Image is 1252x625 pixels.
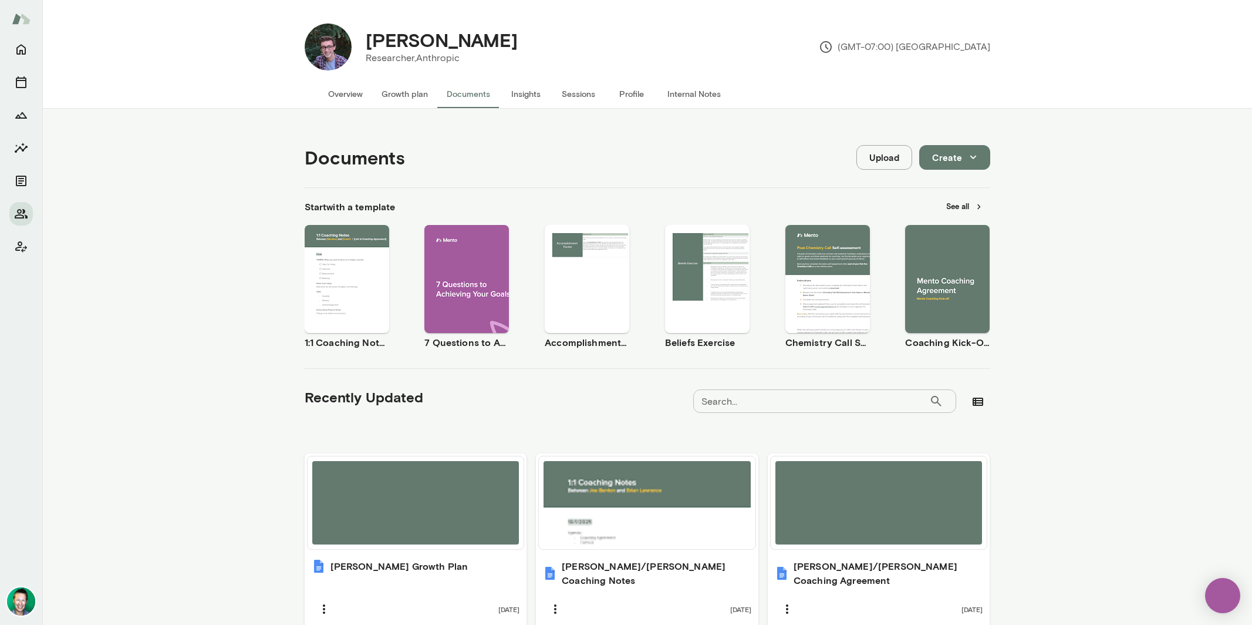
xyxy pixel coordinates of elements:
h4: Documents [305,146,405,169]
span: [DATE] [961,604,983,614]
button: Members [9,202,33,226]
img: Mento [12,8,31,30]
h6: Start with a template [305,200,396,214]
h4: [PERSON_NAME] [366,29,518,51]
img: Brian Lawrence [7,587,35,616]
button: See all [939,197,990,216]
h6: 1:1 Coaching Notes [305,335,389,350]
h6: Beliefs Exercise [665,335,750,350]
span: [DATE] [730,604,751,614]
img: Joe Growth Plan [312,559,326,573]
h6: [PERSON_NAME]/[PERSON_NAME] Coaching Notes [562,559,751,587]
p: (GMT-07:00) [GEOGRAPHIC_DATA] [819,40,990,54]
h6: [PERSON_NAME]/[PERSON_NAME] Coaching Agreement [794,559,983,587]
button: Growth Plan [9,103,33,127]
img: Joe Benton [305,23,352,70]
p: Researcher, Anthropic [366,51,518,65]
span: [DATE] [498,604,519,614]
h6: [PERSON_NAME] Growth Plan [330,559,468,573]
img: Joe/Brian Coaching Agreement [775,566,789,580]
button: Home [9,38,33,61]
button: Insights [500,80,552,108]
button: Upload [856,145,912,170]
h5: Recently Updated [305,388,423,406]
button: Create [919,145,990,170]
img: Joe/Brian Coaching Notes [543,566,557,580]
button: Sessions [9,70,33,94]
button: Documents [9,169,33,193]
button: Documents [437,80,500,108]
h6: Chemistry Call Self-Assessment [Coaches only] [785,335,870,350]
button: Overview [319,80,372,108]
h6: Accomplishment Tracker [545,335,629,350]
h6: 7 Questions to Achieving Your Goals [424,335,509,350]
button: Profile [605,80,658,108]
button: Client app [9,235,33,258]
button: Internal Notes [658,80,730,108]
button: Insights [9,136,33,160]
button: Growth plan [372,80,437,108]
button: Sessions [552,80,605,108]
h6: Coaching Kick-Off | Coaching Agreement [905,335,990,350]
